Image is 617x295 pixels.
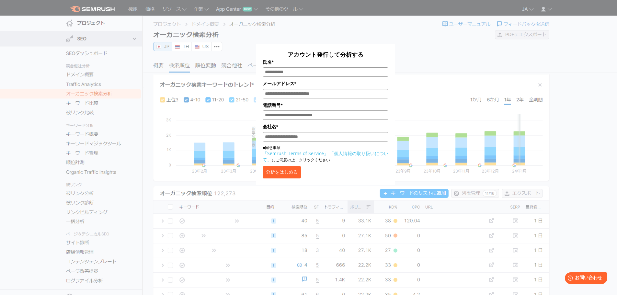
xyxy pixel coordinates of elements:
[263,150,388,163] a: 「個人情報の取り扱いについて」
[559,270,610,288] iframe: Help widget launcher
[288,51,363,58] span: アカウント発行して分析する
[263,102,388,109] label: 電話番号*
[263,166,301,178] button: 分析をはじめる
[263,150,328,156] a: 「Semrush Terms of Service」
[263,80,388,87] label: メールアドレス*
[263,145,388,163] p: ■同意事項 にご同意の上、クリックください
